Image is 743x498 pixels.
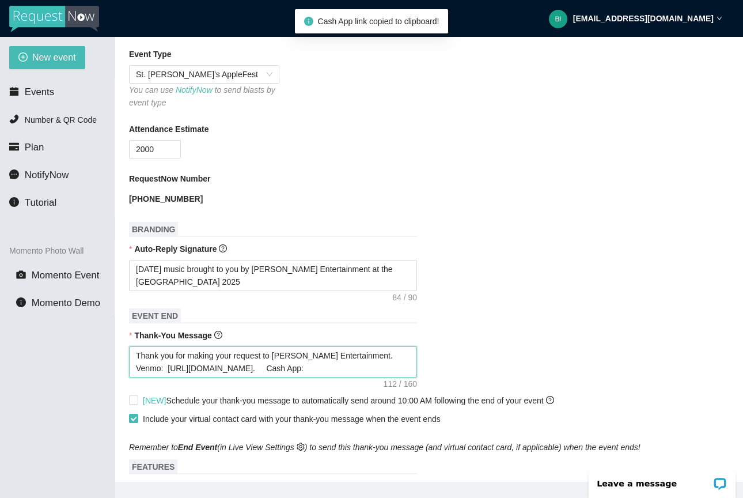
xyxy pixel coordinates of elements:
[304,17,313,26] span: info-circle
[9,169,19,179] span: message
[549,10,567,28] img: b573f13d72a41b61daee4edec3c6a9f1
[134,331,211,340] b: Thank-You Message
[18,52,28,63] span: plus-circle
[129,84,279,109] div: You can use to send blasts by event type
[129,194,203,203] b: [PHONE_NUMBER]
[9,114,19,124] span: phone
[25,197,56,208] span: Tutorial
[176,85,213,95] a: NotifyNow
[219,244,227,252] span: question-circle
[9,197,19,207] span: info-circle
[129,222,178,237] span: BRANDING
[129,260,417,291] textarea: [DATE] music brought to you by [PERSON_NAME] Entertainment at the [GEOGRAPHIC_DATA] 2025
[581,462,743,498] iframe: LiveChat chat widget
[32,50,76,65] span: New event
[178,443,217,452] b: End Event
[546,396,554,404] span: question-circle
[25,169,69,180] span: NotifyNow
[16,297,26,307] span: info-circle
[9,142,19,152] span: credit-card
[717,16,722,21] span: down
[318,17,439,26] span: Cash App link copied to clipboard!
[297,443,305,451] span: setting
[143,396,166,405] span: [NEW]
[25,142,44,153] span: Plan
[129,48,172,61] b: Event Type
[573,14,714,23] strong: [EMAIL_ADDRESS][DOMAIN_NAME]
[129,443,640,452] i: Remember to (in Live View Settings ) to send this thank-you message (and virtual contact card, if...
[129,346,417,378] textarea: Thank you for making your request to [PERSON_NAME] Entertainment. Venmo: [URL][DOMAIN_NAME]. Cash...
[129,172,211,185] b: RequestNow Number
[136,66,272,83] span: St. John's AppleFest
[143,396,554,405] span: Schedule your thank-you message to automatically send around 10:00 AM following the end of your e...
[129,459,177,474] span: FEATURES
[9,6,99,32] img: RequestNow
[129,123,209,135] b: Attendance Estimate
[129,308,181,323] span: EVENT END
[9,46,85,69] button: plus-circleNew event
[143,414,441,424] span: Include your virtual contact card with your thank-you message when the event ends
[134,244,217,254] b: Auto-Reply Signature
[32,297,100,308] span: Momento Demo
[16,270,26,280] span: camera
[9,86,19,96] span: calendar
[25,115,97,124] span: Number & QR Code
[214,331,222,339] span: question-circle
[32,270,100,281] span: Momento Event
[25,86,54,97] span: Events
